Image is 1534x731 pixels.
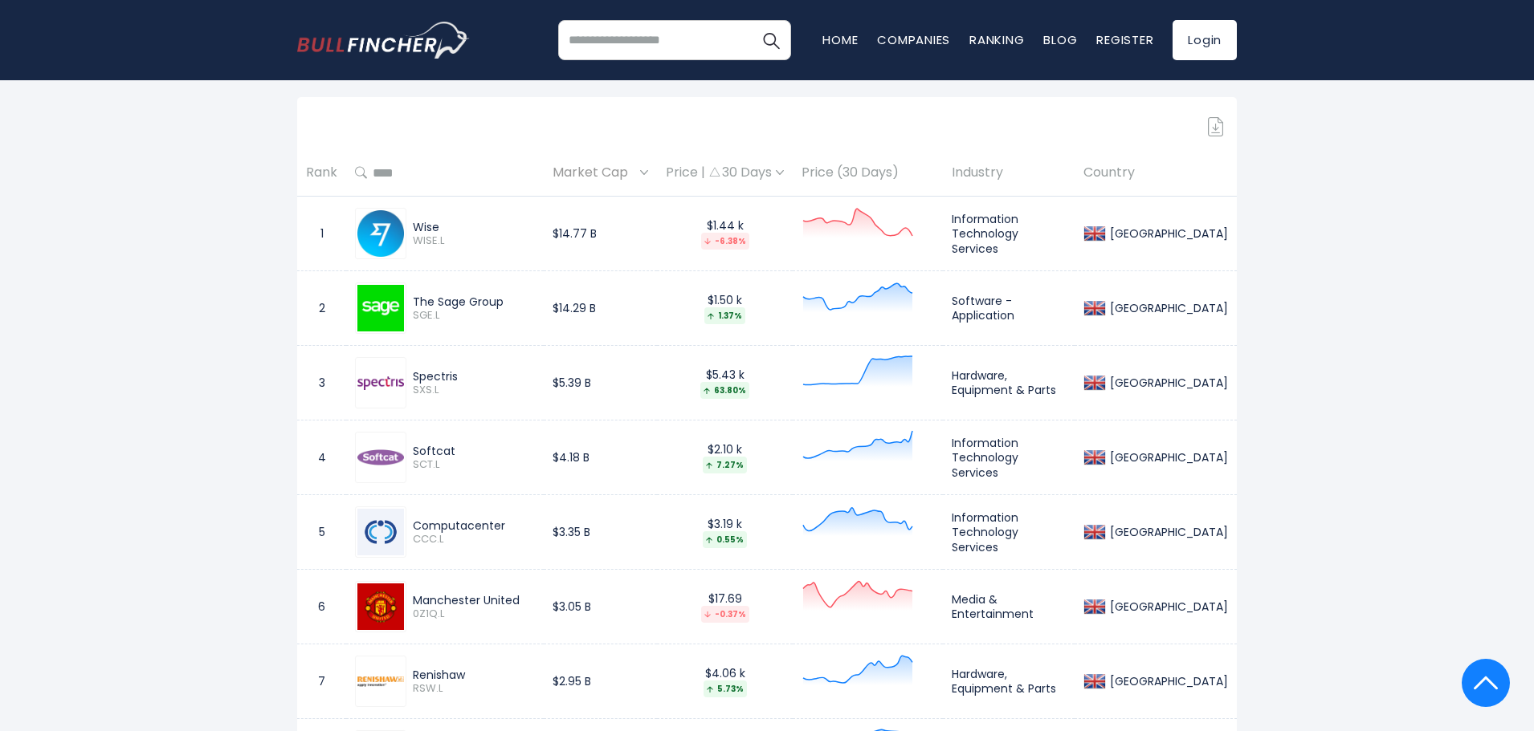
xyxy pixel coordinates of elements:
[297,271,346,346] td: 2
[943,346,1075,420] td: Hardware, Equipment & Parts
[297,570,346,644] td: 6
[666,368,784,399] div: $5.43 k
[877,31,950,48] a: Companies
[793,149,943,197] th: Price (30 Days)
[413,309,535,323] span: SGE.L
[553,160,636,185] span: Market Cap
[413,444,535,458] div: Softcat
[1106,301,1228,315] div: [GEOGRAPHIC_DATA]
[703,531,747,548] div: 0.55%
[357,509,404,555] img: CCC.L.png
[666,666,784,697] div: $4.06 k
[666,293,784,324] div: $1.50 k
[297,420,346,495] td: 4
[357,676,404,688] img: RSW.L.png
[666,591,784,623] div: $17.69
[822,31,858,48] a: Home
[544,570,657,644] td: $3.05 B
[413,294,535,309] div: The Sage Group
[413,369,535,384] div: Spectris
[413,533,535,546] span: CCC.L
[297,22,470,59] a: Go to homepage
[297,644,346,719] td: 7
[413,682,535,696] span: RSW.L
[1173,20,1237,60] a: Login
[751,20,791,60] button: Search
[703,457,747,473] div: 7.27%
[413,458,535,472] span: SCT.L
[544,271,657,346] td: $14.29 B
[704,680,747,697] div: 5.73%
[1106,226,1228,241] div: [GEOGRAPHIC_DATA]
[1043,31,1077,48] a: Blog
[413,607,535,621] span: 0Z1Q.L
[701,606,749,623] div: -0.37%
[357,583,404,630] img: 0Z1Q.L.png
[544,644,657,719] td: $2.95 B
[1096,31,1153,48] a: Register
[413,234,535,248] span: WISE.L
[943,271,1075,346] td: Software - Application
[1106,525,1228,539] div: [GEOGRAPHIC_DATA]
[1106,599,1228,614] div: [GEOGRAPHIC_DATA]
[943,495,1075,570] td: Information Technology Services
[704,307,745,324] div: 1.37%
[1106,376,1228,390] div: [GEOGRAPHIC_DATA]
[357,434,404,481] img: SCT.L.png
[297,346,346,420] td: 3
[1106,674,1228,688] div: [GEOGRAPHIC_DATA]
[969,31,1024,48] a: Ranking
[666,218,784,250] div: $1.44 k
[357,376,404,390] img: SXS.L.png
[701,233,749,250] div: -6.38%
[700,382,749,399] div: 63.80%
[413,220,535,234] div: Wise
[943,644,1075,719] td: Hardware, Equipment & Parts
[297,22,470,59] img: bullfincher logo
[943,570,1075,644] td: Media & Entertainment
[413,593,535,607] div: Manchester United
[544,495,657,570] td: $3.35 B
[297,149,346,197] th: Rank
[413,668,535,682] div: Renishaw
[666,442,784,473] div: $2.10 k
[943,149,1075,197] th: Industry
[413,384,535,397] span: SXS.L
[357,210,404,257] img: WISE.L.png
[943,420,1075,495] td: Information Technology Services
[1106,450,1228,465] div: [GEOGRAPHIC_DATA]
[666,164,784,181] div: Price | 30 Days
[297,197,346,271] td: 1
[297,495,346,570] td: 5
[666,517,784,548] div: $3.19 k
[413,518,535,533] div: Computacenter
[544,346,657,420] td: $5.39 B
[544,197,657,271] td: $14.77 B
[943,197,1075,271] td: Information Technology Services
[544,420,657,495] td: $4.18 B
[357,285,404,331] img: SGE.L.png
